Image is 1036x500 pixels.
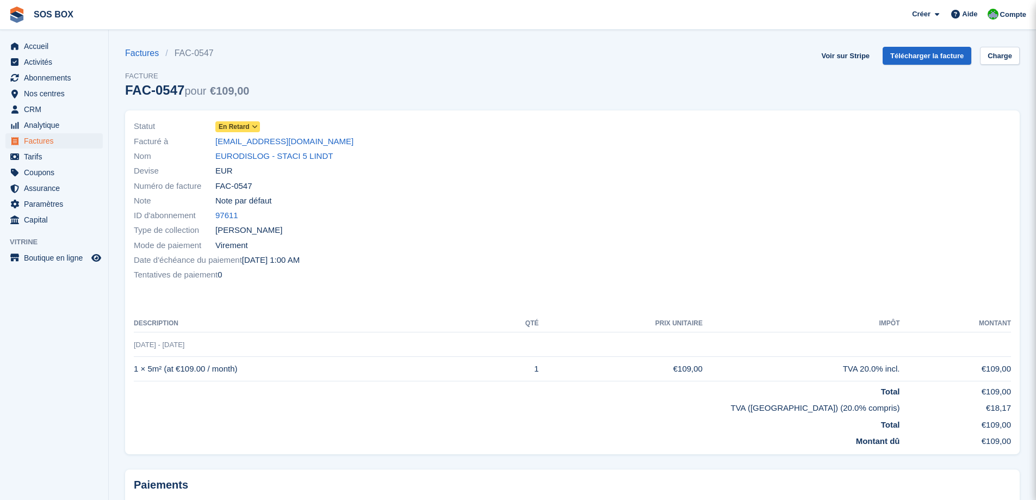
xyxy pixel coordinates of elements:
[817,47,874,65] a: Voir sur Stripe
[24,54,89,70] span: Activités
[5,181,103,196] a: menu
[125,71,249,82] span: Facture
[5,196,103,212] a: menu
[24,165,89,180] span: Coupons
[24,102,89,117] span: CRM
[134,357,492,381] td: 1 × 5m² (at €109.00 / month)
[24,181,89,196] span: Assurance
[492,315,538,332] th: Qté
[134,195,215,207] span: Note
[539,315,703,332] th: Prix unitaire
[899,431,1011,448] td: €109,00
[703,363,900,375] div: TVA 20.0% incl.
[5,54,103,70] a: menu
[856,436,900,446] strong: Montant dû
[215,135,353,148] a: [EMAIL_ADDRESS][DOMAIN_NAME]
[215,120,260,133] a: En retard
[703,315,900,332] th: Impôt
[125,83,249,97] div: FAC-0547
[899,398,1011,415] td: €18,17
[134,239,215,252] span: Mode de paiement
[215,195,271,207] span: Note par défaut
[881,387,900,396] strong: Total
[134,135,215,148] span: Facturé à
[24,212,89,227] span: Capital
[215,209,238,222] a: 97611
[883,47,971,65] a: Télécharger la facture
[5,70,103,85] a: menu
[218,269,222,281] span: 0
[492,357,538,381] td: 1
[134,341,184,349] span: [DATE] - [DATE]
[184,85,206,97] span: pour
[899,415,1011,431] td: €109,00
[5,86,103,101] a: menu
[134,478,1011,492] h2: Paiements
[24,86,89,101] span: Nos centres
[134,120,215,133] span: Statut
[210,85,249,97] span: €109,00
[881,420,900,429] strong: Total
[215,224,282,237] span: [PERSON_NAME]
[134,150,215,163] span: Nom
[5,250,103,266] a: menu
[962,9,977,20] span: Aide
[134,269,218,281] span: Tentatives de paiement
[899,357,1011,381] td: €109,00
[899,381,1011,398] td: €109,00
[24,39,89,54] span: Accueil
[134,315,492,332] th: Description
[5,39,103,54] a: menu
[988,9,998,20] img: Fabrice
[134,224,215,237] span: Type de collection
[5,133,103,149] a: menu
[90,251,103,264] a: Boutique d'aperçu
[219,122,250,132] span: En retard
[215,165,233,177] span: EUR
[24,196,89,212] span: Paramètres
[539,357,703,381] td: €109,00
[24,250,89,266] span: Boutique en ligne
[5,165,103,180] a: menu
[5,118,103,133] a: menu
[899,315,1011,332] th: Montant
[134,254,242,267] span: Date d'échéance du paiement
[24,118,89,133] span: Analytique
[134,165,215,177] span: Devise
[24,70,89,85] span: Abonnements
[125,47,165,60] a: Factures
[980,47,1020,65] a: Charge
[125,47,249,60] nav: breadcrumbs
[5,149,103,164] a: menu
[5,102,103,117] a: menu
[215,180,252,193] span: FAC-0547
[10,237,108,248] span: Vitrine
[134,398,899,415] td: TVA ([GEOGRAPHIC_DATA]) (20.0% compris)
[134,180,215,193] span: Numéro de facture
[215,150,333,163] a: EURODISLOG - STACI 5 LINDT
[1000,9,1026,20] span: Compte
[242,254,300,267] time: 2025-08-01 23:00:00 UTC
[24,133,89,149] span: Factures
[134,209,215,222] span: ID d'abonnement
[9,7,25,23] img: stora-icon-8386f47178a22dfd0bd8f6a31ec36ba5ce8667c1dd55bd0f319d3a0aa187defe.svg
[5,212,103,227] a: menu
[29,5,78,23] a: SOS BOX
[912,9,930,20] span: Créer
[215,239,248,252] span: Virement
[24,149,89,164] span: Tarifs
